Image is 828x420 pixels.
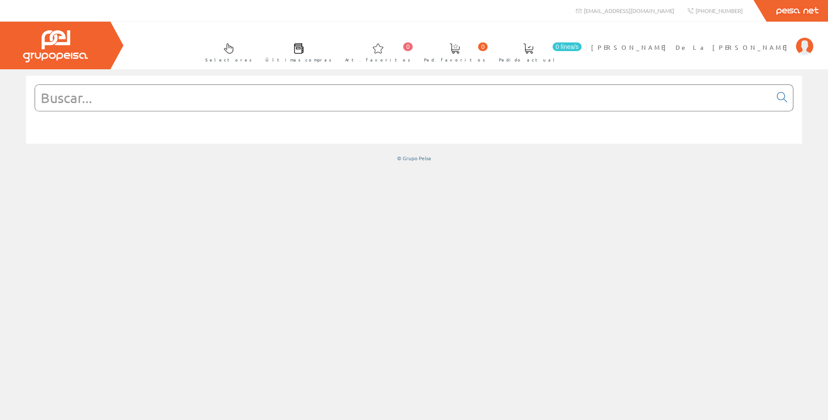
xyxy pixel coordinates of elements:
a: Selectores [197,36,256,68]
span: 0 línea/s [553,42,582,51]
span: [EMAIL_ADDRESS][DOMAIN_NAME] [584,7,674,14]
span: Art. favoritos [345,55,411,64]
div: © Grupo Peisa [26,155,802,162]
span: Selectores [205,55,252,64]
span: Pedido actual [499,55,558,64]
span: 0 [478,42,488,51]
span: [PERSON_NAME] De La [PERSON_NAME] [591,43,792,52]
span: [PHONE_NUMBER] [695,7,743,14]
a: Últimas compras [257,36,336,68]
span: Ped. favoritos [424,55,485,64]
span: Últimas compras [265,55,332,64]
a: [PERSON_NAME] De La [PERSON_NAME] [591,36,813,44]
span: 0 [403,42,413,51]
input: Buscar... [35,85,772,111]
img: Grupo Peisa [23,30,88,62]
